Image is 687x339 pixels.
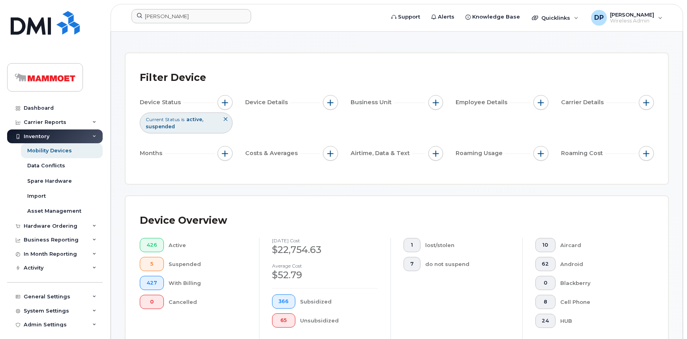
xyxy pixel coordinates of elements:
span: 1 [410,242,414,248]
span: 8 [542,299,549,305]
span: 62 [542,261,549,267]
a: Alerts [426,9,460,25]
span: Costs & Averages [245,149,300,157]
span: Roaming Usage [456,149,505,157]
div: Aircard [560,238,641,252]
span: Alerts [438,13,454,21]
div: Cell Phone [560,295,641,309]
span: 24 [542,318,549,324]
h4: [DATE] cost [272,238,378,243]
span: [PERSON_NAME] [610,11,654,18]
button: 1 [404,238,420,252]
span: Months [140,149,165,157]
div: $22,754.63 [272,243,378,257]
button: 0 [140,295,164,309]
span: DP [594,13,604,22]
span: Airtime, Data & Text [351,149,412,157]
button: 62 [535,257,556,271]
div: Cancelled [169,295,246,309]
span: 427 [146,280,157,286]
div: do not suspend [425,257,510,271]
span: 426 [146,242,157,248]
span: Employee Details [456,98,510,107]
span: Current Status [146,116,180,123]
button: 8 [535,295,556,309]
span: Knowledge Base [472,13,520,21]
span: 366 [278,298,289,305]
div: Subsidized [300,294,378,309]
span: 5 [146,261,157,267]
span: Carrier Details [561,98,606,107]
span: is [181,116,184,123]
span: 10 [542,242,549,248]
span: Support [398,13,420,21]
span: Business Unit [351,98,394,107]
div: Suspended [169,257,246,271]
div: David Paetkau [586,10,668,26]
div: Device Overview [140,210,227,231]
button: 7 [404,257,420,271]
span: 0 [542,280,549,286]
div: lost/stolen [425,238,510,252]
button: 426 [140,238,164,252]
span: Wireless Admin [610,18,654,24]
a: Support [386,9,426,25]
span: Quicklinks [541,15,570,21]
button: 24 [535,314,556,328]
div: Active [169,238,246,252]
div: With Billing [169,276,246,290]
span: Device Details [245,98,290,107]
span: Device Status [140,98,183,107]
div: Unsubsidized [300,313,378,328]
h4: Average cost [272,263,378,268]
button: 366 [272,294,296,309]
span: active [186,116,203,122]
div: Android [560,257,641,271]
div: HUB [560,314,641,328]
button: 65 [272,313,296,328]
span: 0 [146,299,157,305]
span: suspended [146,124,175,129]
div: Quicklinks [526,10,584,26]
button: 0 [535,276,556,290]
span: Roaming Cost [561,149,605,157]
a: Knowledge Base [460,9,526,25]
div: Blackberry [560,276,641,290]
iframe: Messenger Launcher [653,305,681,333]
span: 7 [410,261,414,267]
div: $52.79 [272,268,378,282]
button: 10 [535,238,556,252]
button: 427 [140,276,164,290]
input: Find something... [131,9,251,23]
button: 5 [140,257,164,271]
span: 65 [278,317,289,324]
div: Filter Device [140,67,206,88]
